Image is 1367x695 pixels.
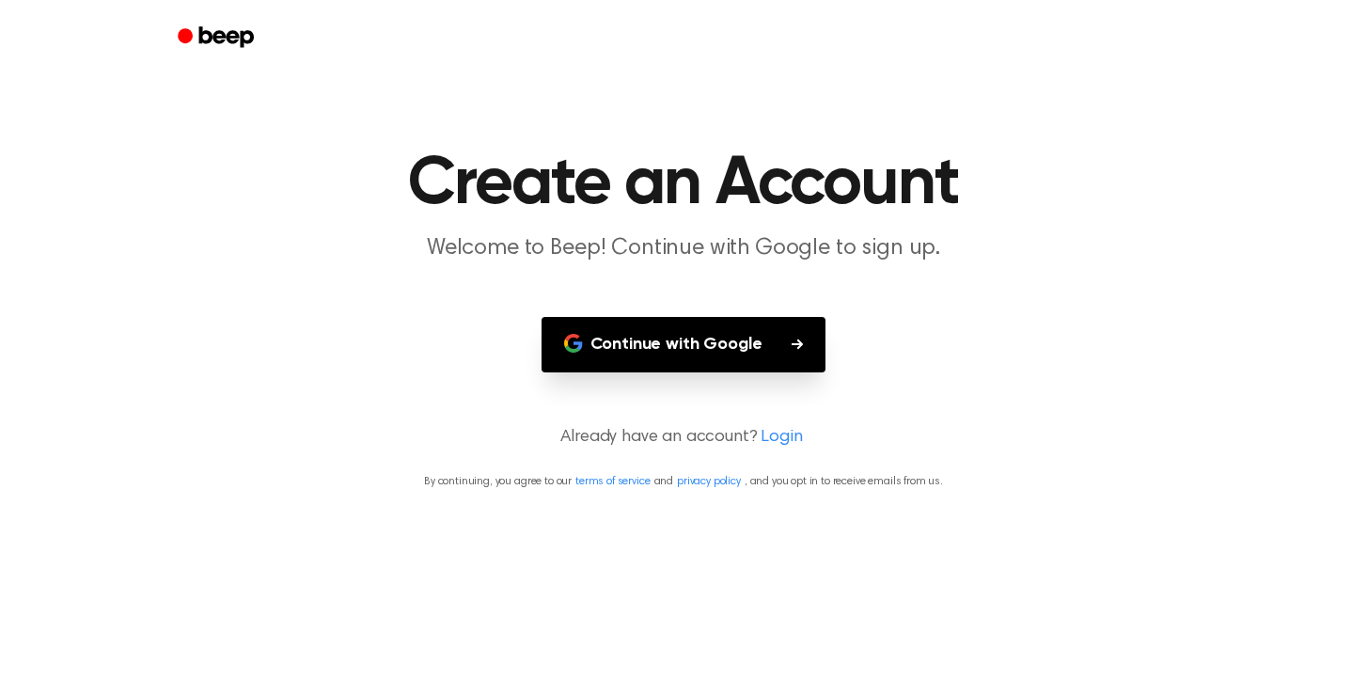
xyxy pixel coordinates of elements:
[677,476,741,487] a: privacy policy
[23,473,1344,490] p: By continuing, you agree to our and , and you opt in to receive emails from us.
[202,150,1165,218] h1: Create an Account
[575,476,650,487] a: terms of service
[761,425,802,450] a: Login
[322,233,1045,264] p: Welcome to Beep! Continue with Google to sign up.
[165,20,271,56] a: Beep
[23,425,1344,450] p: Already have an account?
[542,317,826,372] button: Continue with Google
